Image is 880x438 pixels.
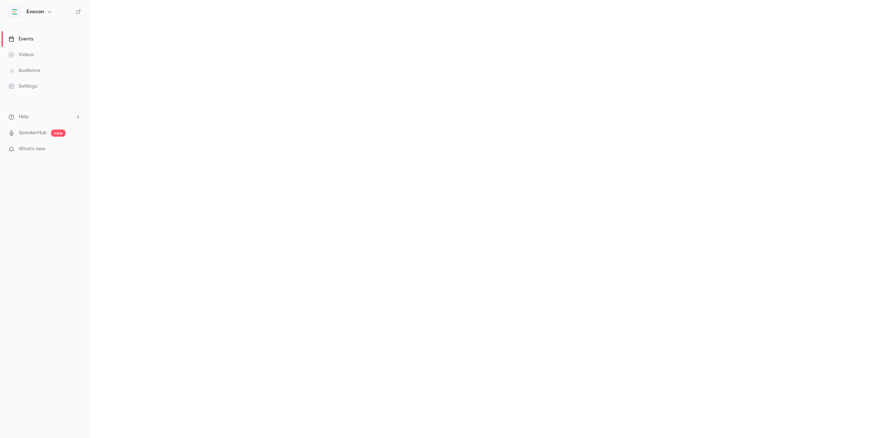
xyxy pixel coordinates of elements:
[9,35,33,43] div: Events
[9,113,81,121] li: help-dropdown-opener
[26,8,44,15] h6: Evocon
[9,51,34,58] div: Videos
[9,67,40,74] div: Audience
[19,145,45,153] span: What's new
[51,130,65,137] span: new
[9,6,20,18] img: Evocon
[9,83,37,90] div: Settings
[19,129,47,137] a: SpeakerHub
[19,113,29,121] span: Help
